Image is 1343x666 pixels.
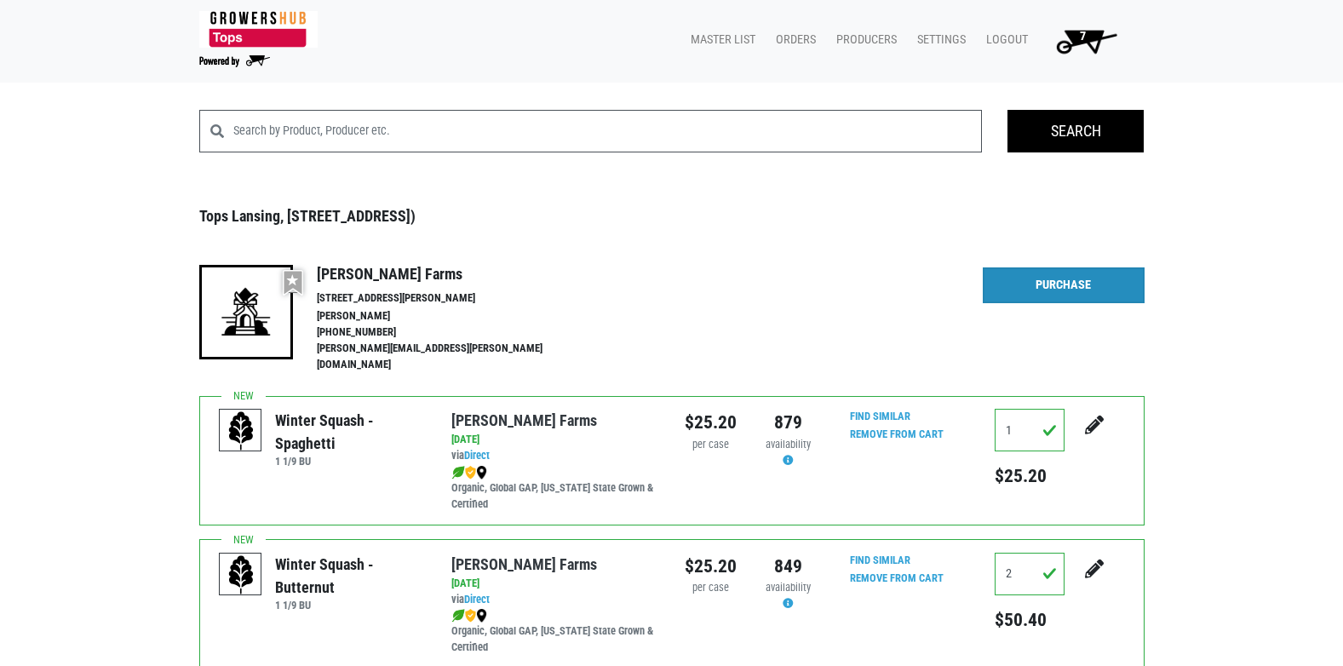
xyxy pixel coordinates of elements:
[1035,24,1131,58] a: 7
[275,455,426,468] h6: 1 1/9 BU
[451,432,658,448] div: [DATE]
[464,593,490,606] a: Direct
[220,410,262,452] img: placeholder-variety-43d6402dacf2d531de610a020419775a.svg
[317,290,579,307] li: [STREET_ADDRESS][PERSON_NAME]
[451,466,465,479] img: leaf-e5c59151409436ccce96b2ca1b28e03c.png
[850,554,910,566] a: Find Similar
[465,609,476,623] img: safety-e55c860ca8c00a9c171001a62a92dabd.png
[840,425,954,445] input: Remove From Cart
[451,411,597,429] a: [PERSON_NAME] Farms
[451,576,658,592] div: [DATE]
[451,464,658,513] div: Organic, Global GAP, [US_STATE] State Grown & Certified
[220,554,262,596] img: placeholder-variety-43d6402dacf2d531de610a020419775a.svg
[275,599,426,611] h6: 1 1/9 BU
[1007,110,1144,152] input: Search
[275,409,426,455] div: Winter Squash - Spaghetti
[317,265,579,284] h4: [PERSON_NAME] Farms
[766,581,811,594] span: availability
[685,437,737,453] div: per case
[823,24,904,56] a: Producers
[451,448,658,464] div: via
[995,465,1065,487] h5: $25.20
[995,609,1065,631] h5: $50.40
[476,466,487,479] img: map_marker-0e94453035b3232a4d21701695807de9.png
[762,24,823,56] a: Orders
[1048,24,1124,58] img: Cart
[685,580,737,596] div: per case
[317,324,579,341] li: [PHONE_NUMBER]
[317,341,579,373] li: [PERSON_NAME][EMAIL_ADDRESS][PERSON_NAME][DOMAIN_NAME]
[275,553,426,599] div: Winter Squash - Butternut
[451,607,658,656] div: Organic, Global GAP, [US_STATE] State Grown & Certified
[973,24,1035,56] a: Logout
[199,55,270,67] img: Powered by Big Wheelbarrow
[451,555,597,573] a: [PERSON_NAME] Farms
[451,609,465,623] img: leaf-e5c59151409436ccce96b2ca1b28e03c.png
[1080,29,1086,43] span: 7
[995,553,1065,595] input: Qty
[995,409,1065,451] input: Qty
[476,609,487,623] img: map_marker-0e94453035b3232a4d21701695807de9.png
[850,410,910,422] a: Find Similar
[762,553,814,580] div: 849
[766,438,811,451] span: availability
[199,265,293,359] img: 19-7441ae2ccb79c876ff41c34f3bd0da69.png
[904,24,973,56] a: Settings
[451,592,658,608] div: via
[685,553,737,580] div: $25.20
[199,207,1145,226] h3: Tops Lansing, [STREET_ADDRESS])
[840,569,954,588] input: Remove From Cart
[464,449,490,462] a: Direct
[677,24,762,56] a: Master List
[685,409,737,436] div: $25.20
[465,466,476,479] img: safety-e55c860ca8c00a9c171001a62a92dabd.png
[983,267,1145,303] a: Purchase
[762,409,814,436] div: 879
[199,11,318,48] img: 279edf242af8f9d49a69d9d2afa010fb.png
[233,110,983,152] input: Search by Product, Producer etc.
[317,308,579,324] li: [PERSON_NAME]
